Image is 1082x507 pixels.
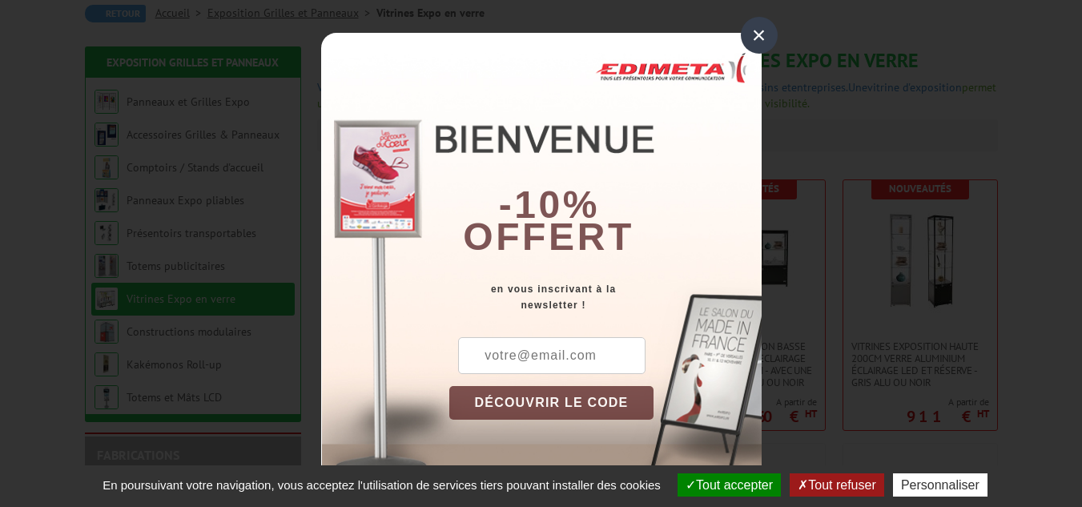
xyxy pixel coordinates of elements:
button: Personnaliser (fenêtre modale) [893,473,987,497]
button: Tout accepter [678,473,781,497]
font: offert [463,215,634,258]
button: DÉCOUVRIR LE CODE [449,386,654,420]
input: votre@email.com [458,337,646,374]
span: En poursuivant votre navigation, vous acceptez l'utilisation de services tiers pouvant installer ... [95,478,669,492]
div: × [741,17,778,54]
div: en vous inscrivant à la newsletter ! [449,281,762,313]
button: Tout refuser [790,473,883,497]
b: -10% [499,183,600,226]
